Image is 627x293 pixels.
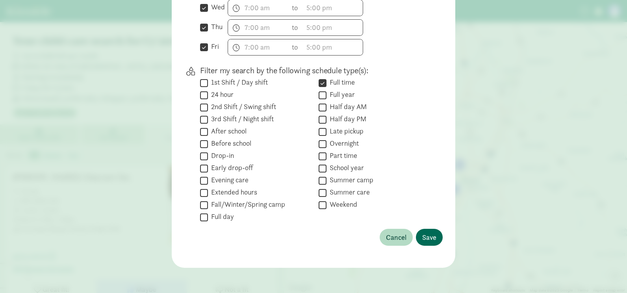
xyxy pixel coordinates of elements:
label: fri [208,42,219,51]
label: Summer camp [326,175,373,185]
label: Full day [208,212,234,221]
span: to [292,22,299,33]
label: Half day AM [326,102,367,111]
input: 5:00 pm [303,39,363,55]
label: After school [208,126,247,136]
input: 7:00 am [228,20,288,35]
label: Part time [326,151,357,160]
input: 5:00 pm [303,20,363,35]
label: Evening care [208,175,249,185]
label: 1st Shift / Day shift [208,78,268,87]
span: Cancel [386,232,406,243]
label: 24 hour [208,90,234,99]
label: Extended hours [208,187,257,197]
button: Cancel [380,229,413,246]
label: Weekend [326,200,357,209]
button: Save [416,229,443,246]
label: Full year [326,90,355,99]
label: Drop-in [208,151,234,160]
label: Overnight [326,139,359,148]
label: Full time [326,78,355,87]
label: School year [326,163,364,172]
span: to [292,42,299,52]
label: 3rd Shift / Night shift [208,114,274,124]
label: wed [208,2,225,12]
label: thu [208,22,223,32]
label: Fall/Winter/Spring camp [208,200,285,209]
label: Late pickup [326,126,364,136]
input: 7:00 am [228,39,288,55]
label: Before school [208,139,251,148]
span: to [292,2,299,13]
label: Half day PM [326,114,366,124]
label: Early drop-off [208,163,253,172]
p: Filter my search by the following schedule type(s): [200,65,430,76]
label: 2nd Shift / Swing shift [208,102,276,111]
span: Save [422,232,436,243]
label: Summer care [326,187,370,197]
